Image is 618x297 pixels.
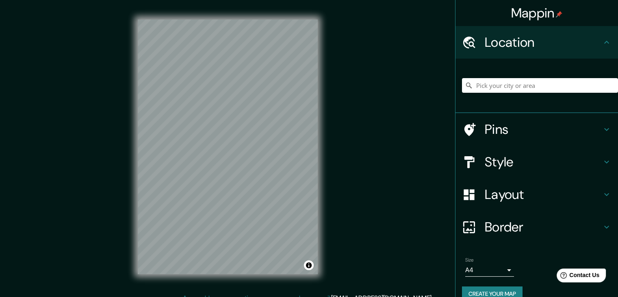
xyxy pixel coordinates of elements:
h4: Layout [485,186,602,203]
h4: Pins [485,121,602,138]
div: Layout [455,178,618,211]
canvas: Map [138,20,318,274]
h4: Border [485,219,602,235]
input: Pick your city or area [462,78,618,93]
img: pin-icon.png [556,11,562,17]
h4: Location [485,34,602,50]
iframe: Help widget launcher [546,265,609,288]
h4: Style [485,154,602,170]
button: Toggle attribution [304,260,314,270]
h4: Mappin [511,5,563,21]
div: Location [455,26,618,59]
div: A4 [465,264,514,277]
div: Border [455,211,618,243]
div: Pins [455,113,618,146]
div: Style [455,146,618,178]
label: Size [465,257,474,264]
